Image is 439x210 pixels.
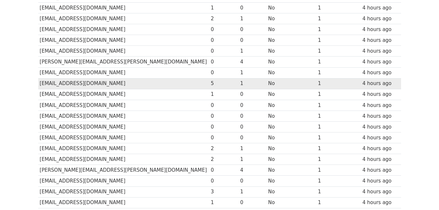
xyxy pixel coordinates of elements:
[361,111,401,121] td: 4 hours ago
[38,46,209,57] td: [EMAIL_ADDRESS][DOMAIN_NAME]
[361,132,401,143] td: 4 hours ago
[209,121,239,132] td: 0
[239,2,267,13] td: 0
[267,13,316,24] td: No
[267,2,316,13] td: No
[361,186,401,197] td: 4 hours ago
[316,46,361,57] td: 1
[209,24,239,35] td: 0
[38,13,209,24] td: [EMAIL_ADDRESS][DOMAIN_NAME]
[267,165,316,176] td: No
[361,143,401,154] td: 4 hours ago
[239,46,267,57] td: 1
[209,176,239,186] td: 0
[361,121,401,132] td: 4 hours ago
[239,13,267,24] td: 1
[316,111,361,121] td: 1
[316,78,361,89] td: 1
[38,89,209,100] td: [EMAIL_ADDRESS][DOMAIN_NAME]
[38,2,209,13] td: [EMAIL_ADDRESS][DOMAIN_NAME]
[267,154,316,165] td: No
[267,35,316,46] td: No
[209,197,239,208] td: 1
[38,197,209,208] td: [EMAIL_ADDRESS][DOMAIN_NAME]
[209,2,239,13] td: 1
[38,143,209,154] td: [EMAIL_ADDRESS][DOMAIN_NAME]
[361,165,401,176] td: 4 hours ago
[239,165,267,176] td: 4
[38,100,209,111] td: [EMAIL_ADDRESS][DOMAIN_NAME]
[316,35,361,46] td: 1
[316,132,361,143] td: 1
[239,57,267,67] td: 4
[267,57,316,67] td: No
[316,67,361,78] td: 1
[239,67,267,78] td: 1
[406,179,439,210] iframe: Chat Widget
[361,197,401,208] td: 4 hours ago
[239,121,267,132] td: 0
[209,154,239,165] td: 2
[316,57,361,67] td: 1
[209,57,239,67] td: 0
[38,67,209,78] td: [EMAIL_ADDRESS][DOMAIN_NAME]
[267,78,316,89] td: No
[239,197,267,208] td: 0
[316,121,361,132] td: 1
[239,143,267,154] td: 1
[267,197,316,208] td: No
[209,35,239,46] td: 0
[209,78,239,89] td: 5
[361,46,401,57] td: 4 hours ago
[316,143,361,154] td: 1
[361,13,401,24] td: 4 hours ago
[361,57,401,67] td: 4 hours ago
[38,154,209,165] td: [EMAIL_ADDRESS][DOMAIN_NAME]
[38,111,209,121] td: [EMAIL_ADDRESS][DOMAIN_NAME]
[209,165,239,176] td: 0
[239,111,267,121] td: 0
[38,176,209,186] td: [EMAIL_ADDRESS][DOMAIN_NAME]
[38,132,209,143] td: [EMAIL_ADDRESS][DOMAIN_NAME]
[316,89,361,100] td: 1
[38,121,209,132] td: [EMAIL_ADDRESS][DOMAIN_NAME]
[209,13,239,24] td: 2
[209,143,239,154] td: 2
[38,78,209,89] td: [EMAIL_ADDRESS][DOMAIN_NAME]
[316,24,361,35] td: 1
[316,186,361,197] td: 1
[209,46,239,57] td: 0
[316,100,361,111] td: 1
[267,111,316,121] td: No
[38,57,209,67] td: [PERSON_NAME][EMAIL_ADDRESS][PERSON_NAME][DOMAIN_NAME]
[267,89,316,100] td: No
[239,35,267,46] td: 0
[267,186,316,197] td: No
[239,24,267,35] td: 0
[209,186,239,197] td: 3
[38,186,209,197] td: [EMAIL_ADDRESS][DOMAIN_NAME]
[209,100,239,111] td: 0
[316,176,361,186] td: 1
[209,132,239,143] td: 0
[239,100,267,111] td: 0
[316,197,361,208] td: 1
[239,89,267,100] td: 0
[361,35,401,46] td: 4 hours ago
[361,154,401,165] td: 4 hours ago
[38,24,209,35] td: [EMAIL_ADDRESS][DOMAIN_NAME]
[316,154,361,165] td: 1
[267,132,316,143] td: No
[361,78,401,89] td: 4 hours ago
[361,176,401,186] td: 4 hours ago
[316,13,361,24] td: 1
[361,100,401,111] td: 4 hours ago
[267,143,316,154] td: No
[239,154,267,165] td: 1
[38,35,209,46] td: [EMAIL_ADDRESS][DOMAIN_NAME]
[209,89,239,100] td: 1
[239,132,267,143] td: 0
[316,2,361,13] td: 1
[209,67,239,78] td: 0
